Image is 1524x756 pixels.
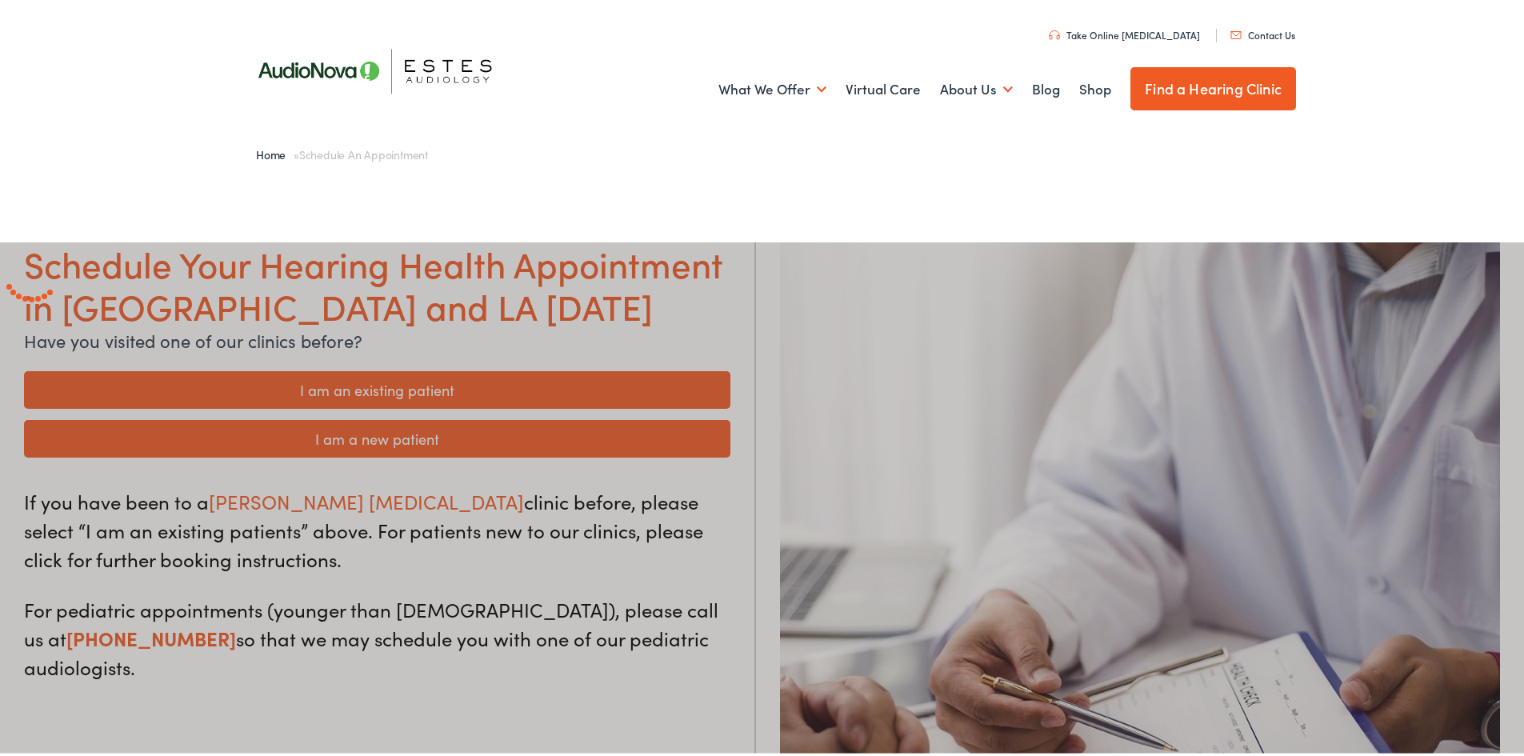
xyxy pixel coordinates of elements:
[1230,25,1295,38] a: Contact Us
[256,143,294,159] a: Home
[1130,64,1296,107] a: Find a Hearing Clinic
[940,57,1013,116] a: About Us
[299,143,428,159] span: Schedule an Appointment
[1230,28,1242,36] img: utility icon
[718,57,826,116] a: What We Offer
[256,143,428,159] span: »
[846,57,921,116] a: Virtual Care
[1079,57,1111,116] a: Shop
[1032,57,1060,116] a: Blog
[1049,27,1060,37] img: utility icon
[1049,25,1200,38] a: Take Online [MEDICAL_DATA]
